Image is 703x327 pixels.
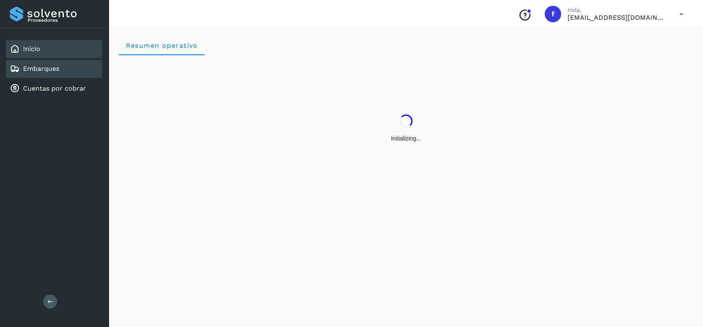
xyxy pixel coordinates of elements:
div: Cuentas por cobrar [6,79,102,98]
span: Resumen operativo [125,42,198,49]
p: Hola, [568,7,666,14]
p: facturacion@expresssanjavier.com [568,14,666,21]
a: Embarques [23,65,59,72]
a: Cuentas por cobrar [23,84,86,92]
p: Proveedores [28,17,99,23]
a: Inicio [23,45,40,53]
div: Embarques [6,60,102,78]
div: Inicio [6,40,102,58]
